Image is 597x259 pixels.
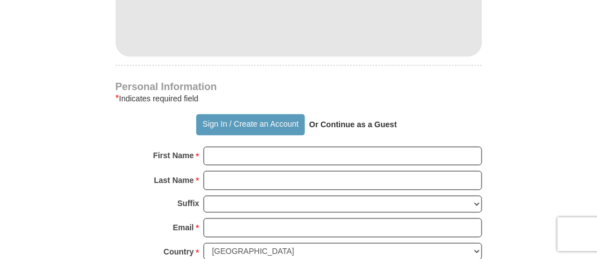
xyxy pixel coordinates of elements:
[153,148,194,164] strong: First Name
[173,220,194,236] strong: Email
[154,173,194,189] strong: Last Name
[116,92,482,106] div: Indicates required field
[196,114,305,136] button: Sign In / Create an Account
[116,83,482,92] h4: Personal Information
[309,120,397,129] strong: Or Continue as a Guest
[178,196,200,212] strong: Suffix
